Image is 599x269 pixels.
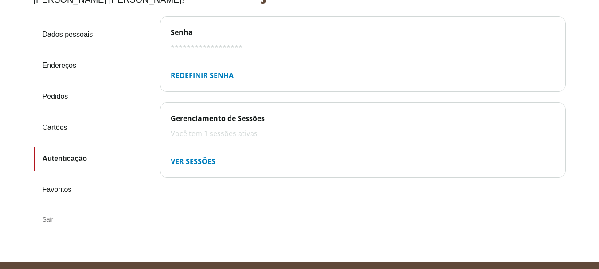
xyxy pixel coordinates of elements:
a: Dados pessoais [34,23,145,47]
button: Ver sessões [164,152,223,170]
a: Endereços [34,54,145,78]
div: Gerenciamento de Sessões [171,113,555,123]
div: Sair [34,209,145,230]
a: Autenticação [34,147,145,171]
div: Você tem 1 sessões ativas [171,129,555,138]
button: Redefinir senha [164,66,241,84]
a: Favoritos [34,178,145,202]
div: Senha [171,27,555,37]
a: Pedidos [34,85,145,109]
a: Cartões [34,116,145,140]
